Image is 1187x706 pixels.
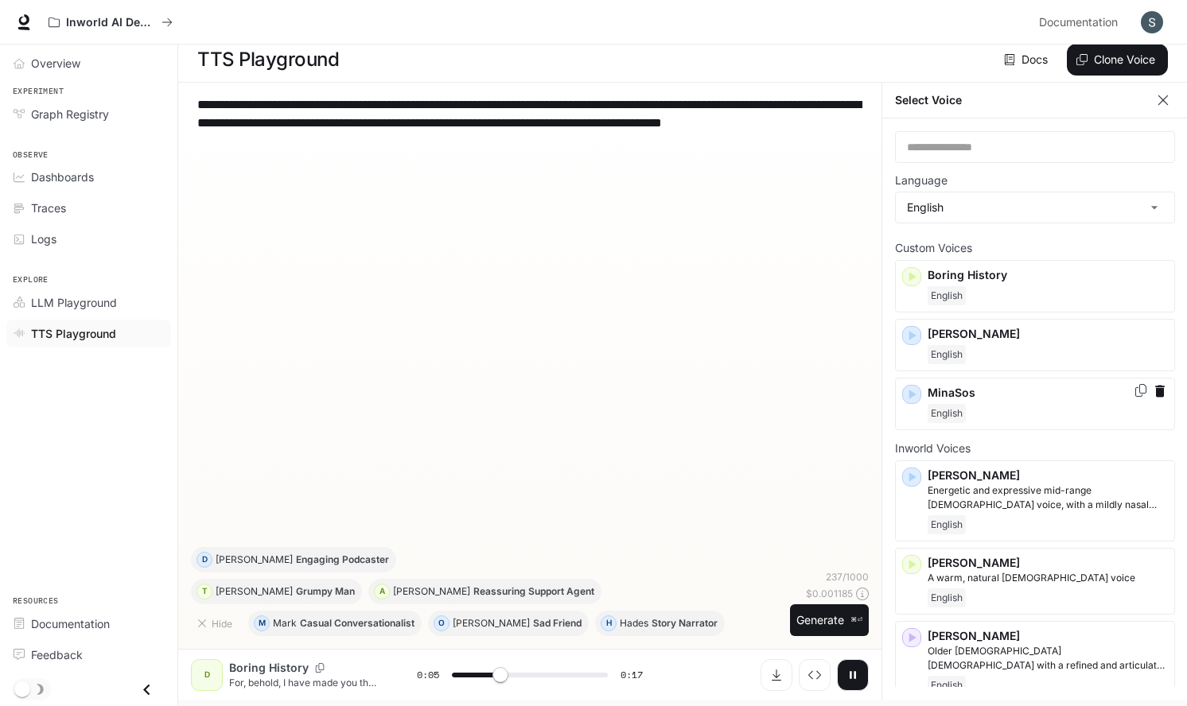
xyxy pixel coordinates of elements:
button: Download audio [761,659,792,691]
button: O[PERSON_NAME]Sad Friend [428,611,589,636]
p: Reassuring Support Agent [473,587,594,596]
button: User avatar [1136,6,1168,38]
span: English [928,676,966,695]
div: H [601,611,616,636]
span: English [928,515,966,534]
p: Inworld AI Demos [66,16,155,29]
p: Engaging Podcaster [296,555,389,564]
img: User avatar [1141,11,1163,33]
div: A [375,579,389,604]
span: Graph Registry [31,106,109,122]
span: TTS Playground [31,325,116,342]
p: Older British male with a refined and articulate voice [928,644,1168,673]
a: Traces [6,194,171,222]
a: Logs [6,225,171,253]
a: Feedback [6,641,171,669]
p: Casual Conversationalist [300,619,414,628]
div: M [255,611,269,636]
span: Overview [31,55,80,72]
span: 0:17 [621,667,643,683]
button: T[PERSON_NAME]Grumpy Man [191,579,362,604]
p: Story Narrator [652,619,718,628]
button: MMarkCasual Conversationalist [248,611,422,636]
p: [PERSON_NAME] [216,587,293,596]
a: Dashboards [6,163,171,191]
span: 0:05 [417,667,439,683]
p: For, behold, I have made you this day a defended city, and an iron pillar, and brazen walls again... [229,676,379,689]
button: HHadesStory Narrator [595,611,725,636]
p: [PERSON_NAME] [928,555,1168,571]
a: Documentation [6,610,171,638]
button: Clone Voice [1067,44,1168,76]
button: Inspect [799,659,831,691]
p: 237 / 1000 [826,570,869,584]
p: MinaSos [928,385,1168,401]
p: $ 0.001185 [806,587,853,600]
a: TTS Playground [6,320,171,347]
p: ⌘⏎ [850,615,862,625]
button: All workspaces [41,6,180,38]
button: A[PERSON_NAME]Reassuring Support Agent [368,579,601,604]
span: English [928,404,966,423]
p: Boring History [928,267,1168,283]
span: Documentation [1039,13,1118,33]
div: English [896,192,1174,223]
p: A warm, natural female voice [928,571,1168,585]
span: Logs [31,231,56,247]
a: Docs [1001,44,1054,76]
div: O [434,611,449,636]
p: [PERSON_NAME] [453,619,530,628]
div: D [197,547,212,572]
a: Overview [6,49,171,77]
span: English [928,286,966,305]
p: Inworld Voices [895,443,1175,454]
span: LLM Playground [31,294,117,311]
span: English [928,345,966,364]
p: Sad Friend [533,619,582,628]
p: Grumpy Man [296,587,355,596]
p: Language [895,175,948,186]
button: Copy Voice ID [309,663,331,673]
a: Graph Registry [6,100,171,128]
p: [PERSON_NAME] [393,587,470,596]
button: D[PERSON_NAME]Engaging Podcaster [191,547,396,572]
span: Dashboards [31,169,94,185]
div: T [197,579,212,604]
button: Copy Voice ID [1133,384,1149,397]
button: Generate⌘⏎ [790,604,869,637]
button: Hide [191,611,242,636]
p: Boring History [229,660,309,676]
button: Close drawer [129,673,165,706]
p: Mark [273,619,297,628]
span: Documentation [31,615,110,632]
p: [PERSON_NAME] [928,467,1168,483]
p: Custom Voices [895,242,1175,254]
p: Hades [620,619,648,628]
a: LLM Playground [6,289,171,316]
span: Dark mode toggle [14,680,30,697]
a: Documentation [1033,6,1130,38]
h1: TTS Playground [197,44,339,76]
p: [PERSON_NAME] [216,555,293,564]
span: Traces [31,200,66,216]
span: Feedback [31,646,83,663]
span: English [928,588,966,607]
p: [PERSON_NAME] [928,326,1168,342]
p: [PERSON_NAME] [928,628,1168,644]
div: D [194,662,220,688]
p: Energetic and expressive mid-range male voice, with a mildly nasal quality [928,483,1168,512]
